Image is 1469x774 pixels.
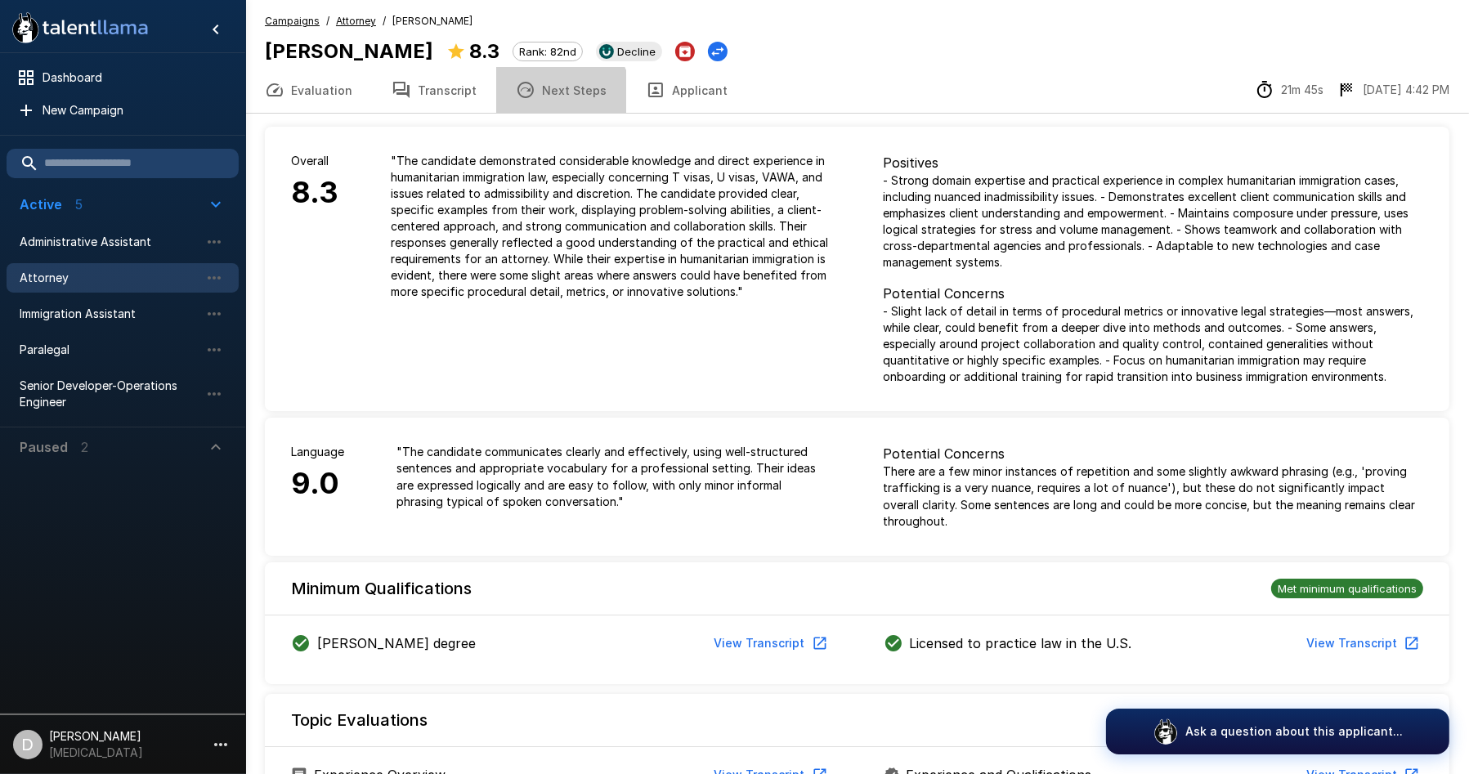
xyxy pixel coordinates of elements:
button: Next Steps [496,67,626,113]
button: Change Stage [708,42,728,61]
span: / [383,13,386,29]
span: Met minimum qualifications [1271,582,1423,595]
span: Rank: 82nd [513,45,582,58]
button: Ask a question about this applicant... [1106,709,1449,754]
h6: 9.0 [291,460,344,508]
u: Campaigns [265,15,320,27]
p: Overall [291,153,338,169]
div: The time between starting and completing the interview [1255,80,1323,100]
p: Positives [884,153,1424,172]
p: Language [291,444,344,460]
div: The date and time when the interview was completed [1337,80,1449,100]
button: Archive Applicant [675,42,695,61]
p: Potential Concerns [884,444,1424,463]
u: Attorney [336,15,376,27]
button: Evaluation [245,67,372,113]
p: Licensed to practice law in the U.S. [910,633,1132,653]
p: - Slight lack of detail in terms of procedural metrics or innovative legal strategies—most answer... [884,303,1424,385]
span: [PERSON_NAME] [392,13,472,29]
div: View profile in UKG [596,42,662,61]
img: logo_glasses@2x.png [1153,718,1179,745]
b: 8.3 [469,39,499,63]
p: There are a few minor instances of repetition and some slightly awkward phrasing (e.g., 'proving ... [884,463,1424,529]
button: Applicant [626,67,747,113]
p: - Strong domain expertise and practical experience in complex humanitarian immigration cases, inc... [884,172,1424,271]
p: Ask a question about this applicant... [1185,723,1403,740]
b: [PERSON_NAME] [265,39,433,63]
h6: Minimum Qualifications [291,575,472,602]
p: Potential Concerns [884,284,1424,303]
button: View Transcript [1300,629,1423,659]
button: View Transcript [708,629,831,659]
p: [DATE] 4:42 PM [1363,82,1449,98]
span: Decline [611,45,662,58]
h6: Topic Evaluations [291,707,428,733]
img: ukg_logo.jpeg [599,44,614,59]
p: 21m 45s [1281,82,1323,98]
p: " The candidate demonstrated considerable knowledge and direct experience in humanitarian immigra... [391,153,831,300]
h6: 8.3 [291,169,338,217]
p: " The candidate communicates clearly and effectively, using well-structured sentences and appropr... [396,444,831,509]
p: [PERSON_NAME] degree [317,633,476,653]
button: Transcript [372,67,496,113]
span: / [326,13,329,29]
